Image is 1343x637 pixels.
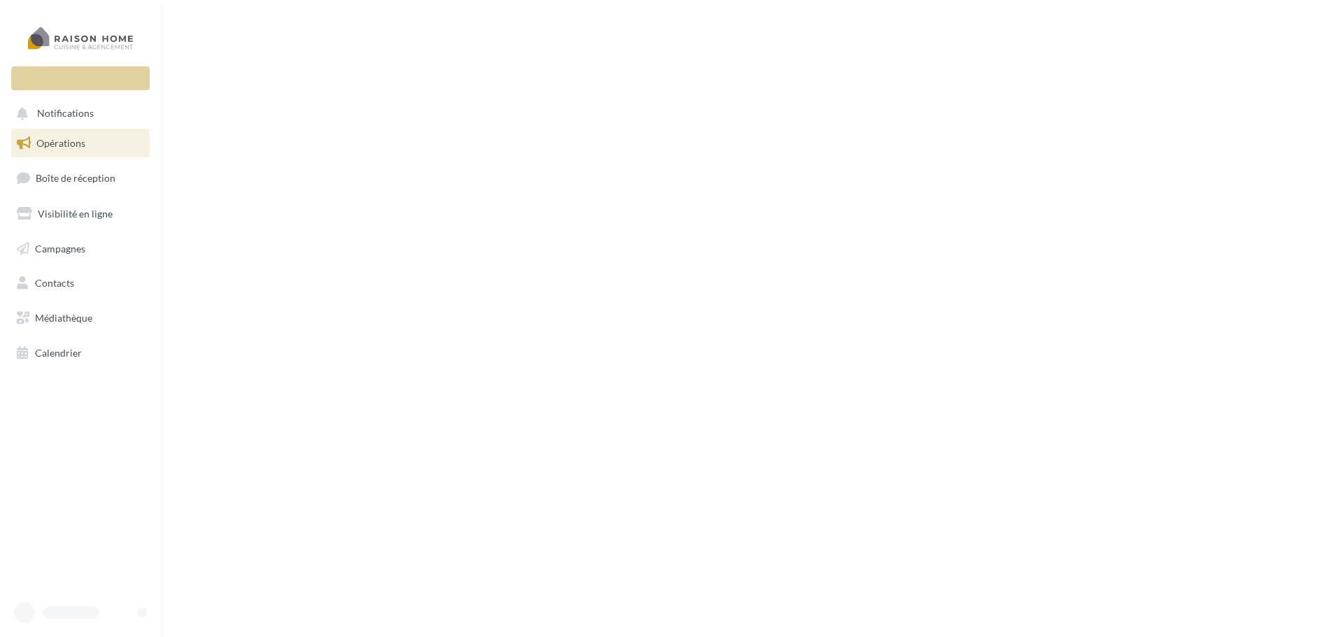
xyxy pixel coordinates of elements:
span: Calendrier [35,347,82,359]
a: Opérations [8,129,152,158]
a: Campagnes [8,234,152,264]
a: Boîte de réception [8,163,152,193]
a: Médiathèque [8,303,152,333]
span: Boîte de réception [36,172,115,184]
span: Contacts [35,277,74,289]
div: Nouvelle campagne [11,66,150,90]
a: Visibilité en ligne [8,199,152,229]
span: Opérations [36,137,85,149]
span: Médiathèque [35,312,92,324]
a: Calendrier [8,338,152,368]
span: Campagnes [35,242,85,254]
a: Contacts [8,269,152,298]
span: Notifications [37,108,94,120]
span: Visibilité en ligne [38,208,113,220]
